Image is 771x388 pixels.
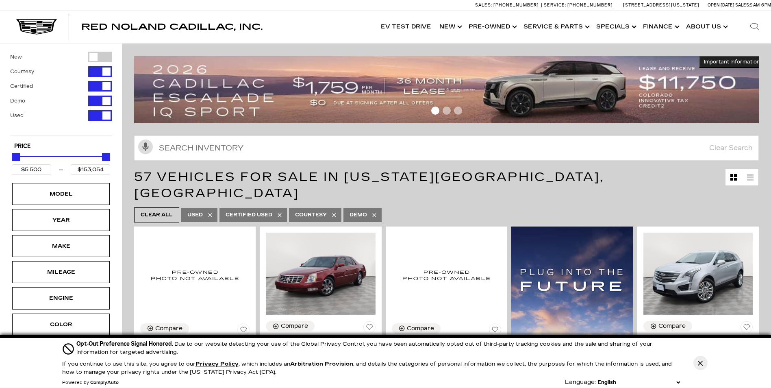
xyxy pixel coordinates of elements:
div: YearYear [12,209,110,231]
div: Filter by Vehicle Type [10,52,112,135]
h5: Price [14,143,108,150]
button: Compare Vehicle [140,323,189,334]
p: If you continue to use this site, you agree to our , which includes an , and details the categori... [62,361,672,375]
select: Language Select [596,378,682,386]
label: Used [10,111,24,120]
button: Compare Vehicle [392,323,441,334]
label: Demo [10,97,25,105]
div: Minimum Price [12,153,20,161]
span: Opt-Out Preference Signal Honored . [76,340,174,347]
input: Search Inventory [134,135,759,161]
strong: Arbitration Provision [290,361,353,367]
button: Important Information [699,56,765,68]
a: Pre-Owned [465,11,519,43]
span: Red Noland Cadillac, Inc. [81,22,263,32]
img: 2020 Cadillac XT4 Premium Luxury [392,233,501,317]
input: Maximum [71,164,110,175]
a: Sales: [PHONE_NUMBER] [475,3,541,7]
div: Compare [281,323,308,330]
span: 57 Vehicles for Sale in [US_STATE][GEOGRAPHIC_DATA], [GEOGRAPHIC_DATA] [134,170,604,201]
span: Go to slide 3 [454,107,462,115]
a: EV Test Drive [377,11,435,43]
span: Sales: [735,2,750,8]
div: Compare [407,325,434,332]
button: Compare Vehicle [266,321,315,331]
div: Powered by [62,380,119,385]
div: Color [41,320,81,329]
span: Used [187,210,203,220]
span: Sales: [475,2,492,8]
div: Make [41,242,81,251]
img: 2509-September-FOM-Escalade-IQ-Lease9 [134,56,765,123]
svg: Click to toggle on voice search [138,140,153,154]
span: Clear All [141,210,173,220]
div: Year [41,216,81,225]
div: Language: [565,379,596,385]
input: Minimum [12,164,51,175]
div: Model [41,190,81,198]
img: Cadillac Dark Logo with Cadillac White Text [16,19,57,35]
span: Demo [350,210,367,220]
img: 2011 Cadillac DTS Platinum Collection [266,233,375,315]
span: Service: [544,2,566,8]
label: Courtesy [10,68,34,76]
div: Engine [41,294,81,303]
a: Service: [PHONE_NUMBER] [541,3,615,7]
a: New [435,11,465,43]
span: Go to slide 2 [443,107,451,115]
div: Due to our website detecting your use of the Global Privacy Control, you have been automatically ... [76,340,682,356]
label: Certified [10,82,33,90]
a: Red Noland Cadillac, Inc. [81,23,263,31]
div: Compare [155,325,182,332]
a: ComplyAuto [90,380,119,385]
span: [PHONE_NUMBER] [567,2,613,8]
div: ColorColor [12,314,110,336]
a: Service & Parts [519,11,592,43]
div: ModelModel [12,183,110,205]
span: Courtesy [295,210,327,220]
button: Close Button [693,356,708,370]
button: Save Vehicle [237,323,250,339]
span: Go to slide 1 [431,107,439,115]
div: MileageMileage [12,261,110,283]
span: Open [DATE] [708,2,734,8]
div: Price [12,150,110,175]
div: Mileage [41,268,81,277]
div: Compare [658,323,686,330]
img: 2018 Cadillac XT5 Premium Luxury AWD [643,233,753,315]
img: 2014 Cadillac XTS PREM [140,233,250,317]
div: Maximum Price [102,153,110,161]
a: About Us [682,11,730,43]
div: MakeMake [12,235,110,257]
button: Save Vehicle [741,321,753,336]
span: Certified Used [226,210,272,220]
a: Finance [639,11,682,43]
button: Save Vehicle [489,323,501,339]
a: Specials [592,11,639,43]
a: [STREET_ADDRESS][US_STATE] [623,2,699,8]
span: [PHONE_NUMBER] [493,2,539,8]
button: Save Vehicle [363,321,376,336]
label: New [10,53,22,61]
button: Compare Vehicle [643,321,692,331]
a: Privacy Policy [195,361,239,367]
span: 9 AM-6 PM [750,2,771,8]
span: Important Information [704,59,760,65]
div: EngineEngine [12,287,110,309]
